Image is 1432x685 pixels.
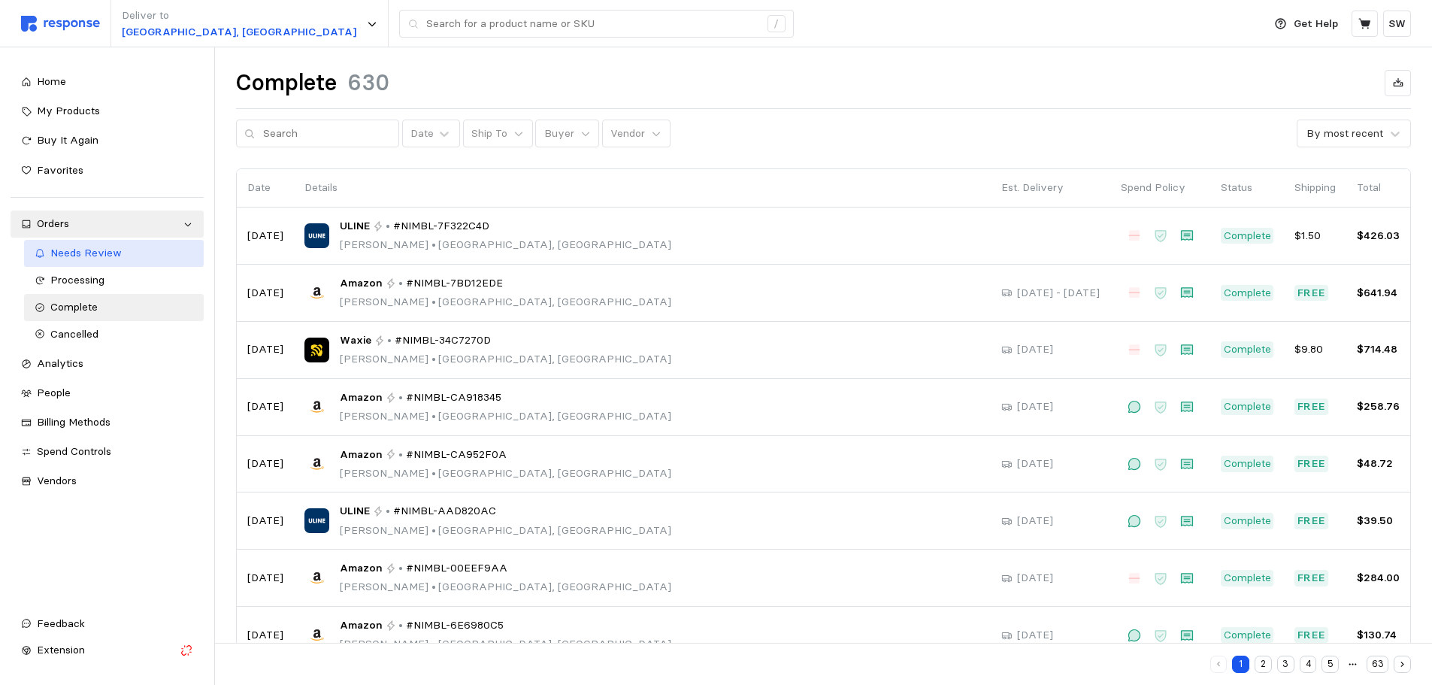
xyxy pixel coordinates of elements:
span: Complete [50,300,98,314]
p: $641.94 [1357,285,1400,302]
p: [DATE] [247,513,283,529]
p: Status [1221,180,1273,196]
p: Est. Delivery [1001,180,1100,196]
button: SW [1383,11,1411,37]
p: Get Help [1294,16,1338,32]
span: #NIMBL-00EEF9AA [406,560,507,577]
img: Amazon [304,394,329,419]
p: [DATE] [247,285,283,302]
button: Feedback [11,611,204,638]
p: Free [1297,399,1326,415]
p: $284.00 [1357,570,1400,586]
p: $130.74 [1357,627,1400,644]
p: Complete [1224,285,1271,302]
p: [DATE] [247,341,283,358]
a: Orders [11,211,204,238]
p: [GEOGRAPHIC_DATA], [GEOGRAPHIC_DATA] [122,24,356,41]
p: • [398,389,403,406]
p: $48.72 [1357,456,1400,472]
p: Free [1297,285,1326,302]
div: By most recent [1306,126,1383,141]
span: • [428,637,438,650]
p: SW [1388,16,1406,32]
span: Waxie [340,332,371,349]
p: Buyer [544,126,574,142]
span: Buy It Again [37,133,98,147]
p: [PERSON_NAME] [GEOGRAPHIC_DATA], [GEOGRAPHIC_DATA] [340,294,671,311]
p: Spend Policy [1121,180,1200,196]
p: Total [1357,180,1400,196]
span: Feedback [37,617,85,630]
p: • [386,218,390,235]
span: Favorites [37,163,83,177]
span: • [428,238,438,251]
a: Vendors [11,468,204,495]
p: [PERSON_NAME] [GEOGRAPHIC_DATA], [GEOGRAPHIC_DATA] [340,408,671,425]
img: Amazon [304,451,329,476]
span: Vendors [37,474,77,487]
div: Orders [37,216,177,232]
p: • [398,275,403,292]
p: Complete [1224,228,1271,244]
p: Free [1297,456,1326,472]
p: [DATE] [1017,341,1053,358]
button: Ship To [463,120,533,148]
p: Complete [1224,399,1271,415]
p: [DATE] [1017,627,1053,644]
button: 1 [1232,656,1249,673]
p: $714.48 [1357,341,1400,358]
span: Amazon [340,389,383,406]
button: 63 [1367,656,1388,673]
span: #NIMBL-7F322C4D [393,218,489,235]
p: [DATE] [1017,399,1053,415]
p: [PERSON_NAME] [GEOGRAPHIC_DATA], [GEOGRAPHIC_DATA] [340,579,671,596]
p: [DATE] [247,228,283,244]
p: Free [1297,627,1326,644]
span: #NIMBL-CA952F0A [406,447,507,463]
span: Extension [37,643,85,656]
p: Complete [1224,341,1271,358]
p: Complete [1224,513,1271,529]
p: • [386,503,390,520]
span: #NIMBL-AAD820AC [393,503,496,520]
span: Amazon [340,275,383,292]
p: • [398,560,403,577]
input: Search for a product name or SKU [426,11,759,38]
p: [DATE] [247,570,283,586]
img: Amazon [304,280,329,305]
p: Details [304,180,980,196]
p: • [398,617,403,634]
span: • [428,409,438,423]
p: Shipping [1294,180,1336,196]
p: Free [1297,513,1326,529]
p: • [387,332,392,349]
a: Billing Methods [11,409,204,436]
span: ULINE [340,503,370,520]
span: Amazon [340,617,383,634]
p: Complete [1224,627,1271,644]
span: Billing Methods [37,415,111,429]
span: • [428,352,438,365]
span: • [428,580,438,593]
span: #NIMBL-34C7270D [395,332,491,349]
span: My Products [37,104,100,117]
span: Cancelled [50,327,98,341]
img: svg%3e [21,16,100,32]
a: Needs Review [24,240,204,267]
button: 4 [1300,656,1317,673]
img: Amazon [304,623,329,647]
span: Processing [50,273,104,286]
p: Complete [1224,570,1271,586]
div: / [767,15,786,33]
p: [PERSON_NAME] [GEOGRAPHIC_DATA], [GEOGRAPHIC_DATA] [340,351,671,368]
button: Vendor [602,120,671,148]
a: Spend Controls [11,438,204,465]
button: 2 [1255,656,1272,673]
p: $39.50 [1357,513,1400,529]
span: #NIMBL-CA918345 [406,389,501,406]
span: Needs Review [50,246,122,259]
p: Free [1297,570,1326,586]
span: People [37,386,71,399]
p: $9.80 [1294,341,1336,358]
p: [DATE] [1017,456,1053,472]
